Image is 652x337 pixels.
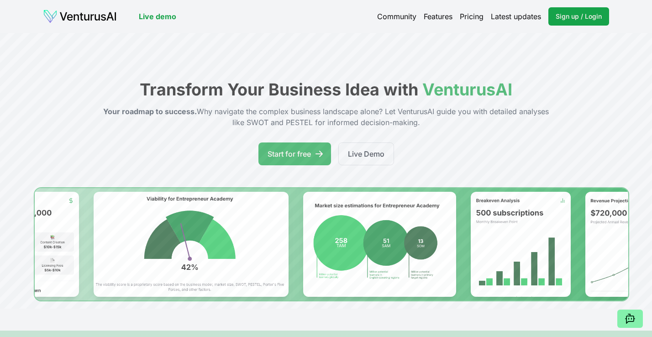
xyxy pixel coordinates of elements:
img: logo [43,9,117,24]
a: Latest updates [491,11,541,22]
span: Sign up / Login [556,12,602,21]
a: Features [424,11,452,22]
a: Community [377,11,416,22]
a: Pricing [460,11,484,22]
a: Sign up / Login [548,7,609,26]
a: Live demo [139,11,176,22]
